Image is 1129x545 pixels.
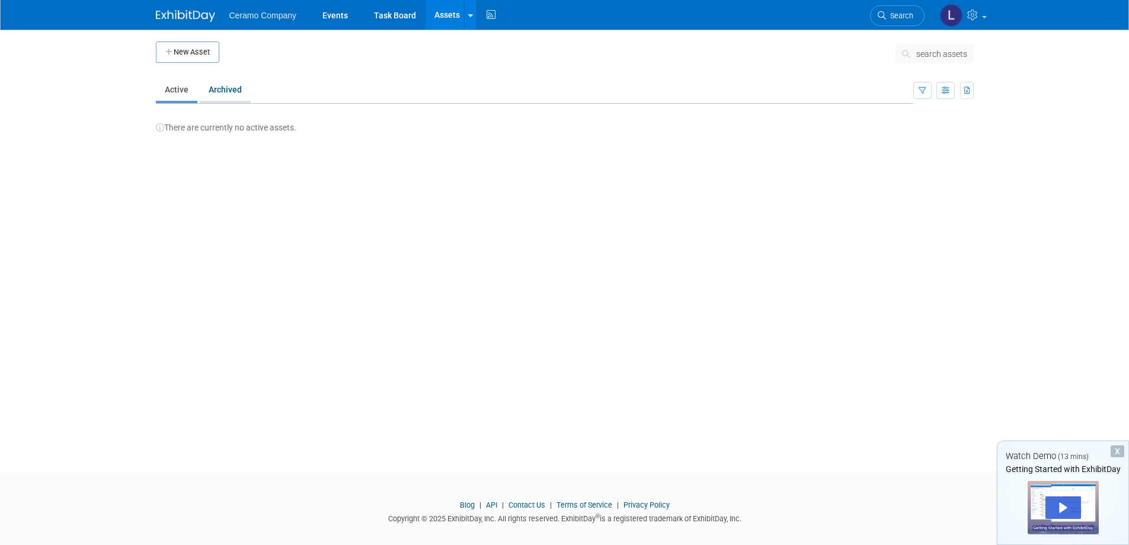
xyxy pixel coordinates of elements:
[229,11,297,20] span: Ceramo Company
[476,501,484,509] span: |
[460,501,475,509] a: Blog
[1111,445,1124,457] div: Dismiss
[1045,496,1081,519] div: Play
[499,501,507,509] span: |
[156,10,215,22] img: ExhibitDay
[1058,452,1089,461] span: (13 mins)
[916,49,967,59] span: search assets
[623,501,670,509] a: Privacy Policy
[870,5,925,26] a: Search
[156,110,974,133] div: There are currently no active assets.
[508,501,545,509] a: Contact Us
[940,4,962,27] img: Lakius Mccoy
[556,501,612,509] a: Terms of Service
[886,11,913,20] span: Search
[200,78,251,101] a: Archived
[997,450,1128,463] div: Watch Demo
[614,501,622,509] span: |
[547,501,555,509] span: |
[486,501,497,509] a: API
[895,44,974,63] button: search assets
[156,42,219,63] button: New Asset
[596,513,600,519] sup: ®
[997,463,1128,475] div: Getting Started with ExhibitDay
[156,78,197,101] a: Active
